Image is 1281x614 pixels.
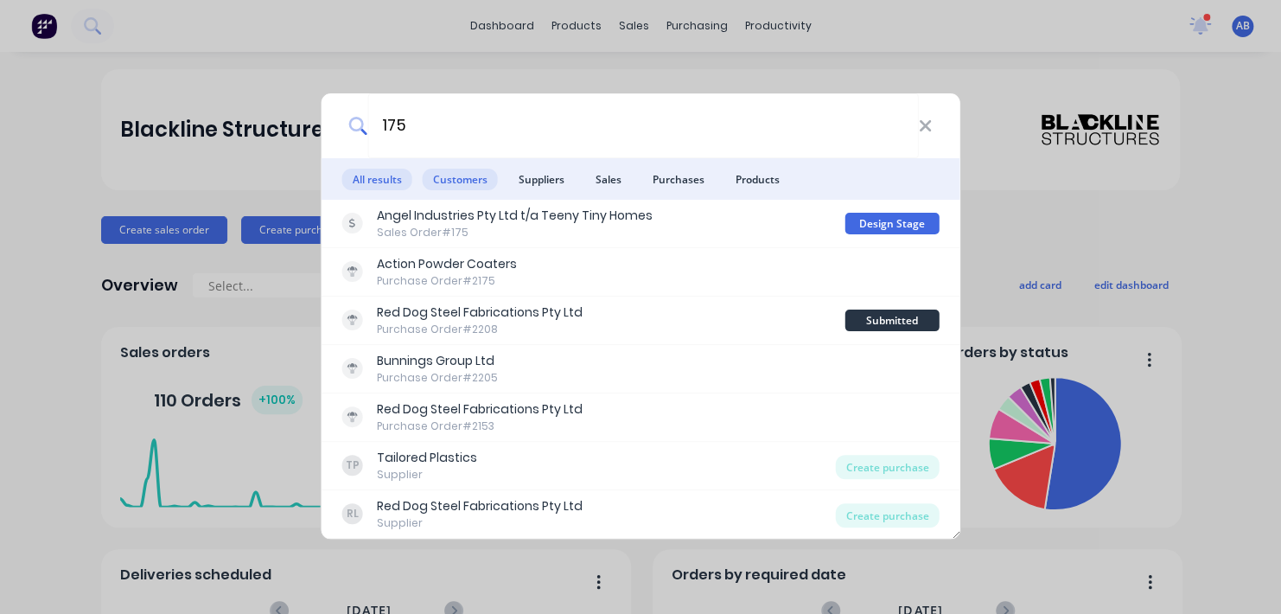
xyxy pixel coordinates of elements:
[377,273,517,289] div: Purchase Order #2175
[377,207,653,225] div: Angel Industries Pty Ltd t/a Teeny Tiny Homes
[836,503,940,528] div: Create purchase
[377,400,583,419] div: Red Dog Steel Fabrications Pty Ltd
[377,449,477,467] div: Tailored Plastics
[377,255,517,273] div: Action Powder Coaters
[585,169,632,190] span: Sales
[844,261,939,283] div: Billed
[836,455,940,479] div: Create purchase
[377,304,583,322] div: Red Dog Steel Fabrications Pty Ltd
[377,352,498,370] div: Bunnings Group Ltd
[342,455,363,476] div: TP
[377,225,653,240] div: Sales Order #175
[377,322,583,337] div: Purchase Order #2208
[508,169,575,190] span: Suppliers
[342,503,363,524] div: RL
[367,93,918,158] input: Start typing a customer or supplier name to create a new order...
[377,467,477,483] div: Supplier
[642,169,715,190] span: Purchases
[377,497,583,515] div: Red Dog Steel Fabrications Pty Ltd
[844,213,939,234] div: Design Stage
[377,370,498,386] div: Purchase Order #2205
[342,169,412,190] span: All results
[377,515,583,531] div: Supplier
[725,169,790,190] span: Products
[844,406,939,428] div: Billed
[844,358,939,380] div: Billed
[377,419,583,434] div: Purchase Order #2153
[423,169,498,190] span: Customers
[844,310,939,331] div: Submitted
